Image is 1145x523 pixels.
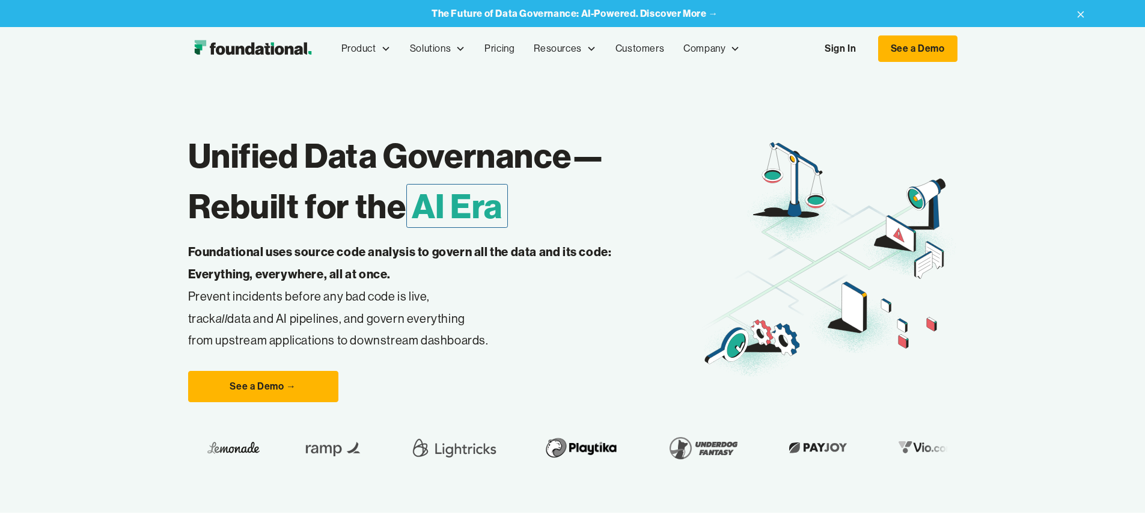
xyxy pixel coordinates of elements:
a: Sign In [813,36,868,61]
img: Playtika [484,431,570,465]
img: Ramp [244,431,316,465]
img: Lightricks [355,431,446,465]
em: all [216,311,228,326]
div: Company [683,41,725,57]
h1: Unified Data Governance— Rebuilt for the [188,130,701,231]
img: Vio.com [838,438,908,457]
iframe: Chat Widget [1085,465,1145,523]
a: See a Demo → [188,371,338,402]
img: Foundational Logo [188,37,317,61]
a: See a Demo [878,35,957,62]
strong: The Future of Data Governance: AI-Powered. Discover More → [432,7,718,19]
div: Company [674,29,750,69]
a: home [188,37,317,61]
a: Customers [606,29,674,69]
div: Product [332,29,400,69]
p: Prevent incidents before any bad code is live, track data and AI pipelines, and govern everything... [188,241,650,352]
div: Solutions [410,41,451,57]
div: Solutions [400,29,475,69]
img: Underdog Fantasy [609,431,691,465]
div: Product [341,41,376,57]
span: AI Era [406,184,508,228]
strong: Foundational uses source code analysis to govern all the data and its code: Everything, everywher... [188,244,612,281]
div: Resources [534,41,581,57]
div: Resources [524,29,605,69]
img: Payjoy [729,438,800,457]
a: Pricing [475,29,524,69]
a: The Future of Data Governance: AI-Powered. Discover More → [432,8,718,19]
